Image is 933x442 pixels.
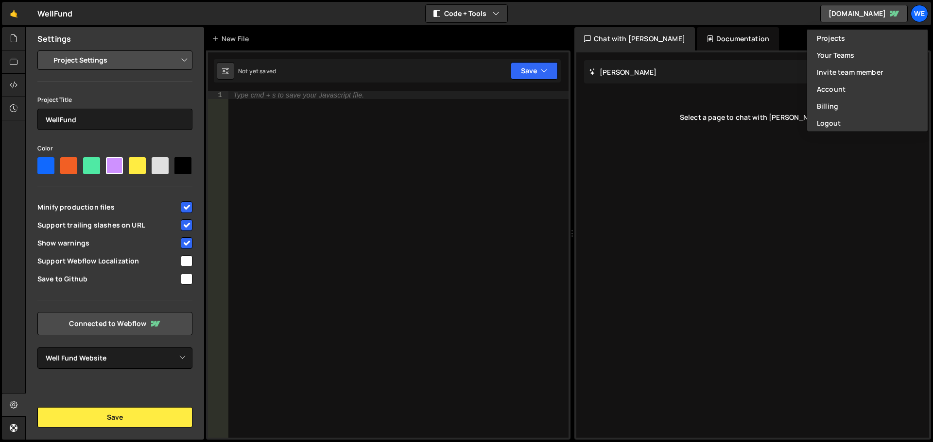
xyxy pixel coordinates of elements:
[807,98,928,115] a: Billing
[37,407,192,427] button: Save
[574,27,695,50] div: Chat with [PERSON_NAME]
[807,115,928,131] button: Logout
[37,144,53,153] label: Color
[212,34,253,44] div: New File
[2,2,26,25] a: 🤙
[37,8,72,19] div: WellFund
[807,47,928,64] a: Your Teams
[584,98,921,137] div: Select a page to chat with [PERSON_NAME]
[911,5,928,22] a: We
[511,62,558,80] button: Save
[37,274,179,284] span: Save to Github
[37,33,71,44] h2: Settings
[807,64,928,81] a: Invite team member
[37,202,179,212] span: Minify production files
[37,220,179,230] span: Support trailing slashes on URL
[37,109,192,130] input: Project name
[807,81,928,98] a: Account
[37,312,192,335] a: Connected to Webflow
[37,256,179,266] span: Support Webflow Localization
[37,238,179,248] span: Show warnings
[697,27,779,50] div: Documentation
[589,67,657,77] h2: [PERSON_NAME]
[37,95,72,105] label: Project Title
[820,5,908,22] a: [DOMAIN_NAME]
[807,30,928,47] a: Projects
[426,5,507,22] button: Code + Tools
[208,91,228,99] div: 1
[233,92,364,98] div: Type cmd + s to save your Javascript file.
[238,67,276,75] div: Not yet saved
